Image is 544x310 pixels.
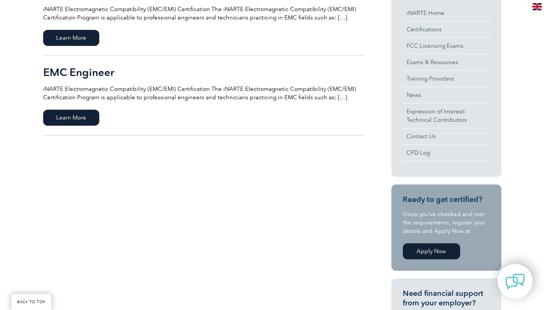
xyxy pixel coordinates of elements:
[43,110,99,126] span: Learn More
[403,289,490,308] h3: Need financial support from your employer?
[43,66,364,78] h2: EMC Engineer
[43,5,364,22] p: iNARTE Electromagnetic Compatibility (EMC/EMI) Certification The iNARTE Electromagnetic Compatibi...
[403,210,490,235] p: Once you’ve checked and met the requirements, register your details and Apply Now at
[403,195,490,204] h3: Ready to get certified?
[403,38,490,54] a: FCC Licensing Exams
[403,145,490,161] a: CPD Log
[403,243,460,259] a: Apply Now
[403,21,490,37] a: Certifications
[403,54,490,70] a: Exams & Resources
[403,71,490,87] a: Training Providers
[403,128,490,144] a: Contact Us
[403,5,490,21] a: iNARTE Home
[43,30,99,46] span: Learn More
[43,85,364,102] p: iNARTE Electromagnetic Compatibility (EMC/EMI) Certification The iNARTE Electromagnetic Compatibi...
[43,56,364,136] a: EMC Engineer iNARTE Electromagnetic Compatibility (EMC/EMI) Certification The iNARTE Electromagne...
[11,294,51,310] a: BACK TO TOP
[403,87,490,103] a: News
[505,272,525,291] img: contact-chat.png
[403,103,490,128] a: Expression of Interest:Technical Contributors
[532,3,542,10] img: en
